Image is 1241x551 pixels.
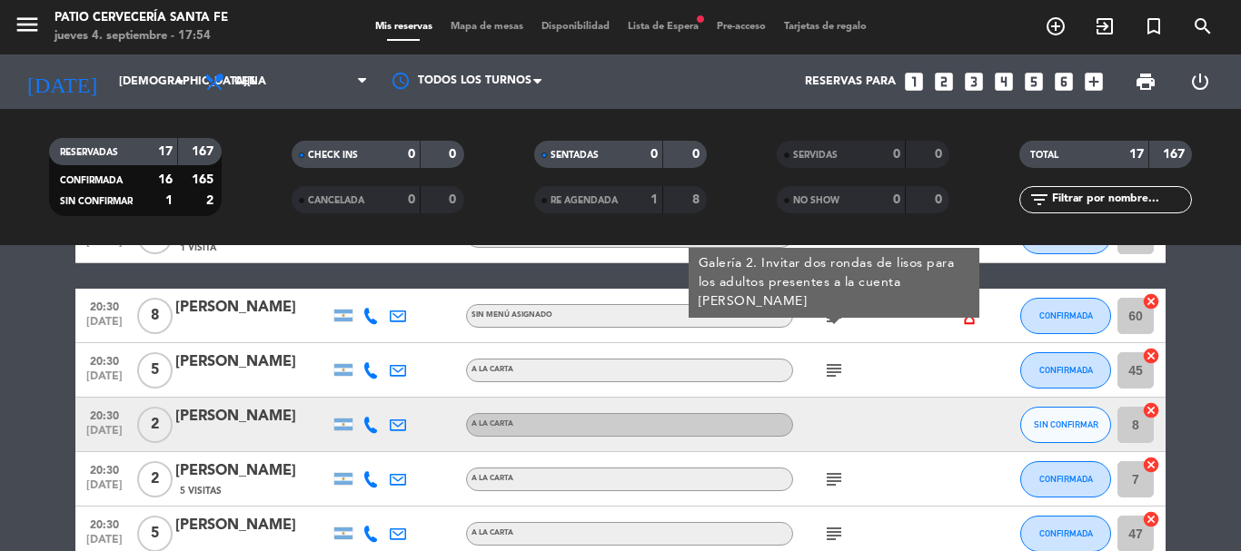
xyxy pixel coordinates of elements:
[1189,71,1211,93] i: power_settings_new
[692,148,703,161] strong: 0
[158,173,173,186] strong: 16
[1094,15,1116,37] i: exit_to_app
[449,193,460,206] strong: 0
[175,296,330,320] div: [PERSON_NAME]
[472,420,513,428] span: A LA CARTA
[893,193,900,206] strong: 0
[1039,528,1093,538] span: CONFIRMADA
[1028,189,1050,211] i: filter_list
[1082,70,1106,93] i: add_box
[1142,510,1160,528] i: cancel
[793,196,839,205] span: NO SHOW
[137,407,173,443] span: 2
[82,316,127,337] span: [DATE]
[14,11,41,44] button: menu
[650,193,658,206] strong: 1
[902,70,926,93] i: looks_one
[823,359,845,381] i: subject
[192,145,217,158] strong: 167
[82,479,127,500] span: [DATE]
[1163,148,1188,161] strong: 167
[82,370,127,391] span: [DATE]
[775,22,876,32] span: Tarjetas de regalo
[308,196,364,205] span: CANCELADA
[692,193,703,206] strong: 8
[1045,15,1067,37] i: add_circle_outline
[650,148,658,161] strong: 0
[1142,292,1160,310] i: cancel
[708,22,775,32] span: Pre-acceso
[1192,15,1214,37] i: search
[180,241,216,255] span: 1 Visita
[619,22,708,32] span: Lista de Espera
[1030,151,1058,160] span: TOTAL
[82,404,127,425] span: 20:30
[408,193,415,206] strong: 0
[695,14,706,25] span: fiber_manual_record
[823,468,845,490] i: subject
[472,366,513,373] span: A LA CARTA
[1020,352,1111,389] button: CONFIRMADA
[82,349,127,370] span: 20:30
[805,75,896,88] span: Reservas para
[1142,456,1160,474] i: cancel
[935,193,946,206] strong: 0
[793,151,838,160] span: SERVIDAS
[893,148,900,161] strong: 0
[1039,365,1093,375] span: CONFIRMADA
[472,475,513,482] span: A LA CARTA
[935,148,946,161] strong: 0
[169,71,191,93] i: arrow_drop_down
[137,298,173,334] span: 8
[1142,401,1160,419] i: cancel
[14,62,110,102] i: [DATE]
[699,254,970,311] div: Galería 2. Invitar dos rondas de lisos para los adultos presentes a la cuenta [PERSON_NAME]
[1173,54,1227,109] div: LOG OUT
[82,236,127,257] span: [DATE]
[1143,15,1165,37] i: turned_in_not
[60,197,133,206] span: SIN CONFIRMAR
[1039,310,1093,320] span: CONFIRMADA
[60,148,118,157] span: RESERVADAS
[158,145,173,158] strong: 17
[175,350,330,374] div: [PERSON_NAME]
[532,22,619,32] span: Disponibilidad
[366,22,442,32] span: Mis reservas
[175,459,330,483] div: [PERSON_NAME]
[180,484,222,498] span: 5 Visitas
[449,148,460,161] strong: 0
[55,9,228,27] div: Patio Cervecería Santa Fe
[472,529,513,536] span: A LA CARTA
[1039,474,1093,484] span: CONFIRMADA
[82,513,127,534] span: 20:30
[234,75,266,88] span: Cena
[823,523,845,545] i: subject
[175,405,330,428] div: [PERSON_NAME]
[14,11,41,38] i: menu
[442,22,532,32] span: Mapa de mesas
[1050,190,1191,210] input: Filtrar por nombre...
[1020,298,1111,334] button: CONFIRMADA
[82,295,127,316] span: 20:30
[60,176,123,185] span: CONFIRMADA
[932,70,956,93] i: looks_two
[137,352,173,389] span: 5
[175,514,330,537] div: [PERSON_NAME]
[472,311,552,319] span: Sin menú asignado
[1034,419,1098,429] span: SIN CONFIRMAR
[1052,70,1076,93] i: looks_6
[992,70,1016,93] i: looks_4
[82,458,127,479] span: 20:30
[55,27,228,45] div: jueves 4. septiembre - 17:54
[551,151,599,160] span: SENTADAS
[1129,148,1144,161] strong: 17
[192,173,217,186] strong: 165
[137,461,173,497] span: 2
[1022,70,1046,93] i: looks_5
[165,194,173,207] strong: 1
[1135,71,1157,93] span: print
[1020,407,1111,443] button: SIN CONFIRMAR
[551,196,618,205] span: RE AGENDADA
[962,70,986,93] i: looks_3
[1142,347,1160,365] i: cancel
